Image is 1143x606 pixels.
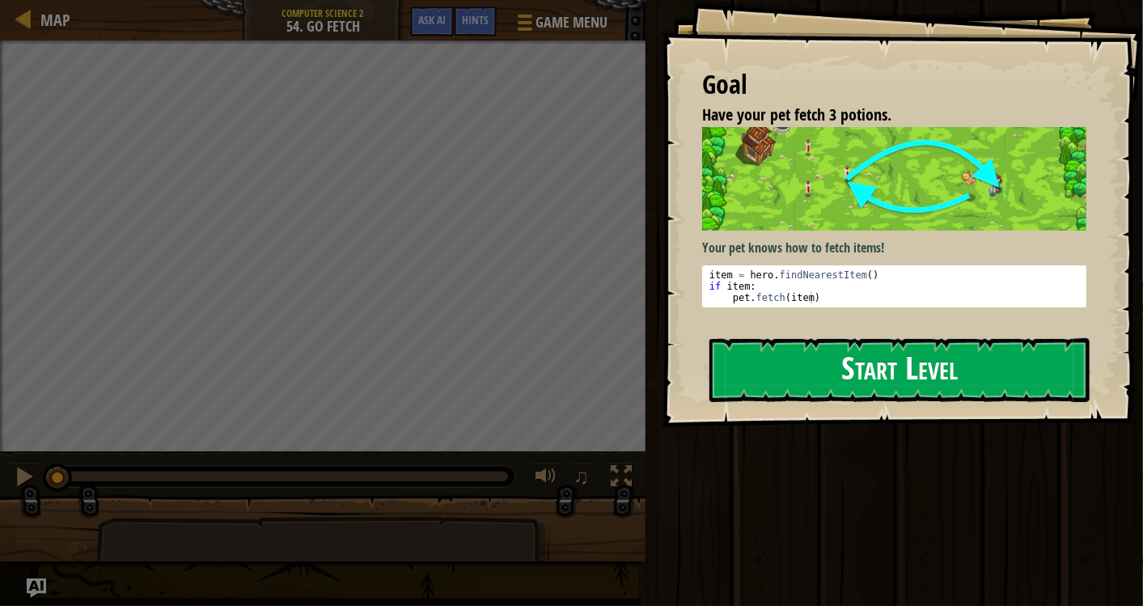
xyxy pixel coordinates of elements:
[40,9,70,31] span: Map
[418,12,446,28] span: Ask AI
[702,66,1086,104] div: Goal
[702,127,1100,231] img: Go fetch
[536,12,607,33] span: Game Menu
[410,6,454,36] button: Ask AI
[709,338,1090,402] button: Start Level
[32,9,70,31] a: Map
[8,462,40,495] button: Ctrl + P: Pause
[27,578,46,598] button: Ask AI
[605,462,637,495] button: Toggle fullscreen
[702,239,1100,257] p: Your pet knows how to fetch items!
[530,462,562,495] button: Adjust volume
[682,104,1082,127] li: Have your pet fetch 3 potions.
[574,464,590,489] span: ♫
[462,12,489,28] span: Hints
[505,6,617,44] button: Game Menu
[702,104,891,125] span: Have your pet fetch 3 potions.
[570,462,598,495] button: ♫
